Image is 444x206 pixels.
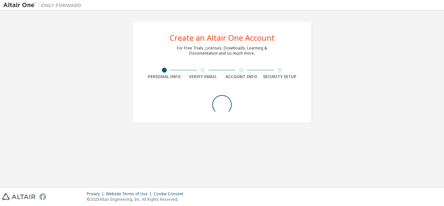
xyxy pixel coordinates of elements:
[261,74,299,79] div: Security Setup
[106,191,154,197] div: Website Terms of Use
[2,193,35,200] img: altair_logo.svg
[170,34,275,42] div: Create an Altair One Account
[154,191,187,197] div: Cookie Consent
[184,74,222,79] div: Verify Email
[87,197,187,202] p: © 2025 Altair Engineering, Inc. All Rights Reserved.
[87,191,106,197] div: Privacy
[3,2,85,8] img: Altair One
[145,74,184,79] div: Personal Info
[177,46,267,56] div: For Free Trials, Licenses, Downloads, Learning & Documentation and so much more.
[222,74,261,79] div: Account Info
[39,193,46,200] img: facebook.svg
